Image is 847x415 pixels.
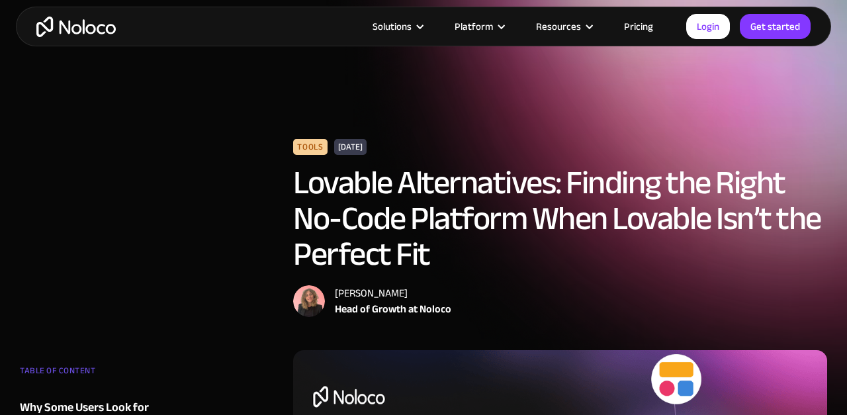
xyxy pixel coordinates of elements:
[607,18,670,35] a: Pricing
[455,18,493,35] div: Platform
[519,18,607,35] div: Resources
[36,17,116,37] a: home
[536,18,581,35] div: Resources
[293,139,327,155] div: Tools
[373,18,412,35] div: Solutions
[335,301,451,317] div: Head of Growth at Noloco
[356,18,438,35] div: Solutions
[293,165,827,272] h1: Lovable Alternatives: Finding the Right No-Code Platform When Lovable Isn’t the Perfect Fit
[334,139,367,155] div: [DATE]
[335,285,451,301] div: [PERSON_NAME]
[686,14,730,39] a: Login
[438,18,519,35] div: Platform
[740,14,811,39] a: Get started
[20,361,180,387] div: TABLE OF CONTENT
